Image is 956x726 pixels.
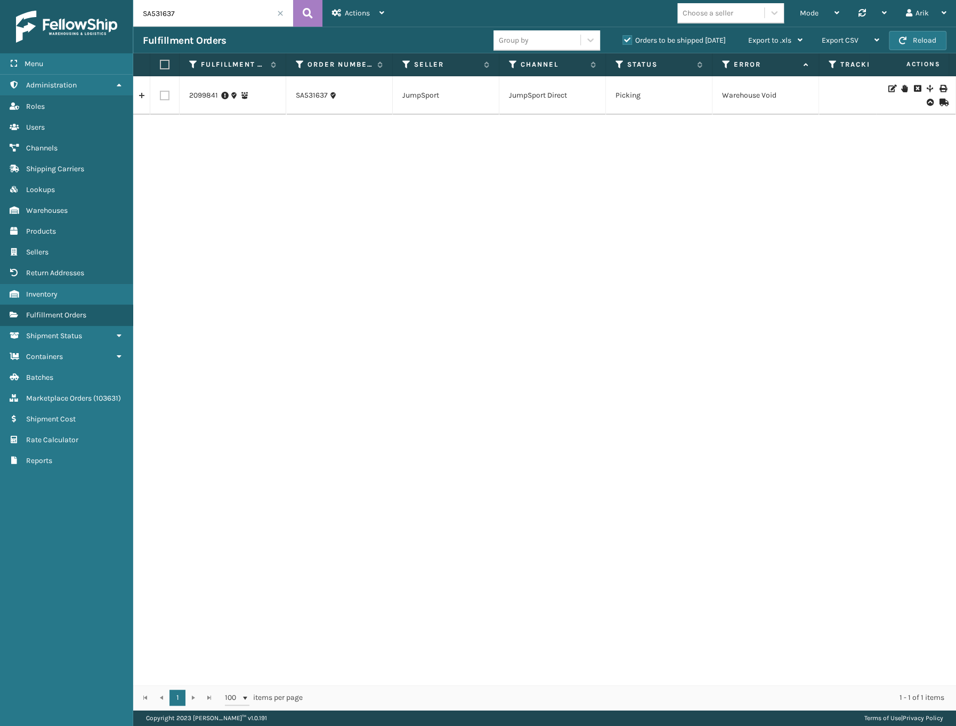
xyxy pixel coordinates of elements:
p: Copyright 2023 [PERSON_NAME]™ v 1.0.191 [146,710,267,726]
span: Containers [26,352,63,361]
div: | [864,710,943,726]
span: Actions [872,55,946,73]
i: On Hold [901,85,908,92]
a: Terms of Use [864,714,901,722]
span: Rate Calculator [26,435,78,444]
i: Upload BOL [927,99,933,106]
span: Inventory [26,290,58,299]
span: Administration [26,81,77,90]
span: Reports [26,456,52,465]
span: Export to .xls [748,36,791,45]
a: 2099841 [189,90,218,101]
button: Reload [889,31,946,50]
img: logo [16,11,117,43]
td: Warehouse Void [712,76,819,115]
i: Split Fulfillment Order [927,85,933,92]
span: Shipment Cost [26,414,76,424]
span: Actions [345,9,370,18]
span: Export CSV [822,36,858,45]
td: Picking [606,76,712,115]
a: 1 [169,690,185,706]
a: Privacy Policy [903,714,943,722]
span: items per page [225,690,303,706]
a: SA531637 [296,90,328,101]
i: Mark as Shipped [939,99,946,106]
i: Edit [888,85,895,92]
span: Return Addresses [26,268,84,277]
span: Products [26,227,56,236]
span: Fulfillment Orders [26,310,86,320]
span: Channels [26,143,58,153]
div: Choose a seller [683,7,733,19]
label: Status [627,60,692,69]
i: Print BOL [939,85,946,92]
h3: Fulfillment Orders [143,34,226,47]
span: Batches [26,373,53,382]
span: Mode [800,9,819,18]
span: Marketplace Orders [26,394,92,403]
label: Tracking Number [840,60,905,69]
label: Seller [414,60,479,69]
div: 1 - 1 of 1 items [318,692,944,703]
span: Shipment Status [26,331,82,340]
span: Roles [26,102,45,111]
label: Error [734,60,798,69]
label: Order Number [307,60,372,69]
span: Menu [25,59,43,68]
span: Shipping Carriers [26,164,84,173]
label: Channel [521,60,585,69]
span: Users [26,123,45,132]
div: Group by [499,35,529,46]
i: Cancel Fulfillment Order [914,85,920,92]
span: ( 103631 ) [93,394,121,403]
label: Fulfillment Order Id [201,60,265,69]
label: Orders to be shipped [DATE] [622,36,726,45]
span: Warehouses [26,206,68,215]
td: JumpSport [393,76,499,115]
span: 100 [225,692,241,703]
td: JumpSport Direct [499,76,606,115]
span: Sellers [26,248,48,257]
span: Lookups [26,185,55,194]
